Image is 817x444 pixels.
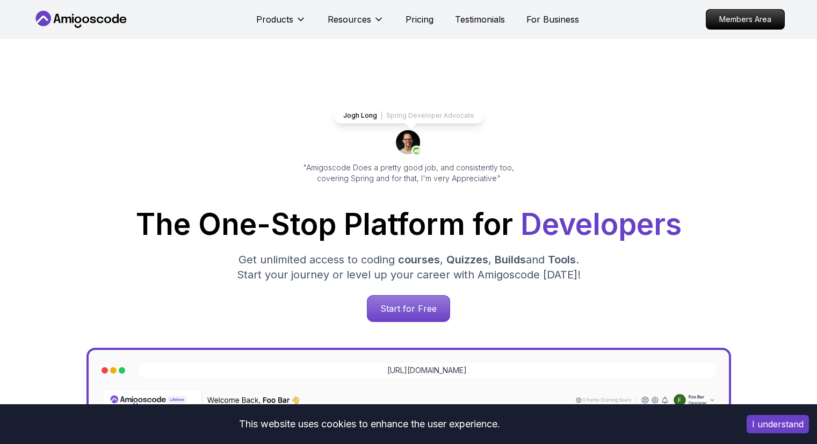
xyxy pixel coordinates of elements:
[446,253,488,266] span: Quizzes
[398,253,440,266] span: courses
[41,210,776,239] h1: The One-Stop Platform for
[328,13,371,26] p: Resources
[548,253,576,266] span: Tools
[228,252,589,282] p: Get unlimited access to coding , , and . Start your journey or level up your career with Amigosco...
[706,9,785,30] a: Members Area
[386,111,474,120] p: Spring Developer Advocate
[387,365,467,376] a: [URL][DOMAIN_NAME]
[406,13,433,26] a: Pricing
[328,13,384,34] button: Resources
[288,162,529,184] p: "Amigoscode Does a pretty good job, and consistently too, covering Spring and for that, I'm very ...
[455,13,505,26] a: Testimonials
[520,206,682,242] span: Developers
[526,13,579,26] a: For Business
[367,296,450,321] p: Start for Free
[367,295,450,322] a: Start for Free
[256,13,293,26] p: Products
[495,253,526,266] span: Builds
[706,10,784,29] p: Members Area
[8,412,731,436] div: This website uses cookies to enhance the user experience.
[747,415,809,433] button: Accept cookies
[396,130,422,156] img: josh long
[343,111,377,120] p: Jogh Long
[256,13,306,34] button: Products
